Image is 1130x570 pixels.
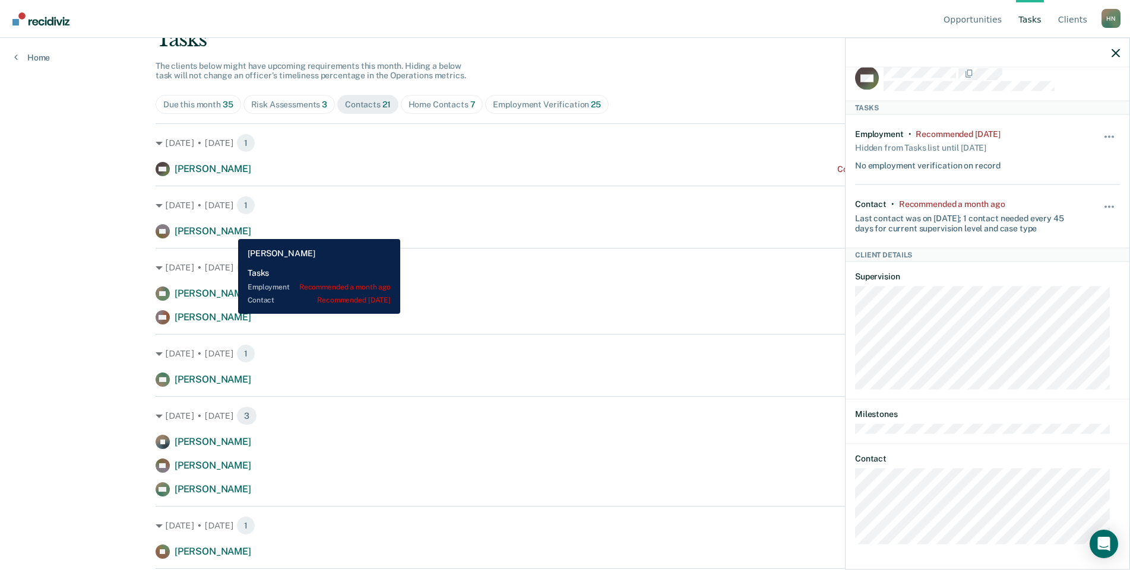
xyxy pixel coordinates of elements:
[909,129,911,139] div: •
[175,483,251,495] span: [PERSON_NAME]
[1101,9,1120,28] button: Profile dropdown button
[236,133,255,152] span: 1
[163,100,233,110] div: Due this month
[322,100,327,109] span: 3
[175,436,251,447] span: [PERSON_NAME]
[236,516,255,535] span: 1
[846,247,1129,262] div: Client Details
[251,100,328,110] div: Risk Assessments
[855,409,1120,419] dt: Milestones
[236,258,257,277] span: 2
[156,133,974,152] div: [DATE] • [DATE]
[175,546,251,557] span: [PERSON_NAME]
[156,196,974,215] div: [DATE] • [DATE]
[156,406,974,425] div: [DATE] • [DATE]
[891,199,894,209] div: •
[855,209,1076,234] div: Last contact was on [DATE]; 1 contact needed every 45 days for current supervision level and case...
[382,100,391,109] span: 21
[12,12,69,26] img: Recidiviz
[156,27,974,52] div: Tasks
[855,139,986,155] div: Hidden from Tasks list until [DATE]
[470,100,476,109] span: 7
[175,311,251,323] span: [PERSON_NAME]
[156,258,974,277] div: [DATE] • [DATE]
[175,374,251,385] span: [PERSON_NAME]
[175,288,251,299] span: [PERSON_NAME]
[855,129,904,139] div: Employment
[156,344,974,363] div: [DATE] • [DATE]
[156,61,466,81] span: The clients below might have upcoming requirements this month. Hiding a below task will not chang...
[855,199,887,209] div: Contact
[409,100,476,110] div: Home Contacts
[175,163,251,174] span: [PERSON_NAME]
[175,225,251,237] span: [PERSON_NAME]
[916,129,1000,139] div: Recommended 4 months ago
[846,100,1129,114] div: Tasks
[855,453,1120,463] dt: Contact
[156,516,974,535] div: [DATE] • [DATE]
[855,155,1001,170] div: No employment verification on record
[345,100,391,110] div: Contacts
[591,100,601,109] span: 25
[493,100,600,110] div: Employment Verification
[14,52,50,63] a: Home
[236,406,257,425] span: 3
[1101,9,1120,28] div: H N
[1090,530,1118,558] div: Open Intercom Messenger
[855,272,1120,282] dt: Supervision
[236,344,255,363] span: 1
[223,100,233,109] span: 35
[899,199,1005,209] div: Recommended a month ago
[175,460,251,471] span: [PERSON_NAME]
[236,196,255,215] span: 1
[837,164,974,174] div: Contact recommended a month ago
